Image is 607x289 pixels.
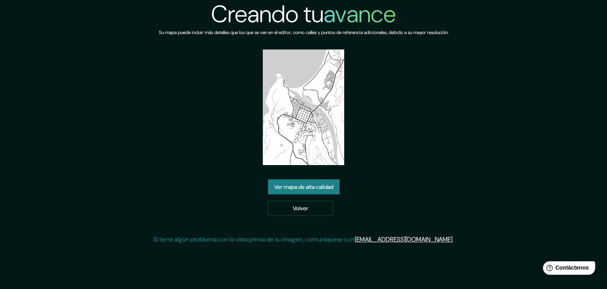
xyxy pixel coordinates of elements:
font: Si tiene algún problema con la vista previa de su imagen, comuníquese con [153,235,355,243]
img: vista previa del mapa creado [263,49,345,165]
font: Volver [293,205,308,212]
a: Volver [268,201,333,216]
a: Ver mapa de alta calidad [268,179,339,194]
font: Ver mapa de alta calidad [274,183,333,190]
font: Su mapa puede incluir más detalles que los que se ven en el editor, como calles y puntos de refer... [159,29,449,36]
a: [EMAIL_ADDRESS][DOMAIN_NAME] [355,235,452,243]
font: . [452,235,454,243]
iframe: Lanzador de widgets de ayuda [537,258,598,280]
